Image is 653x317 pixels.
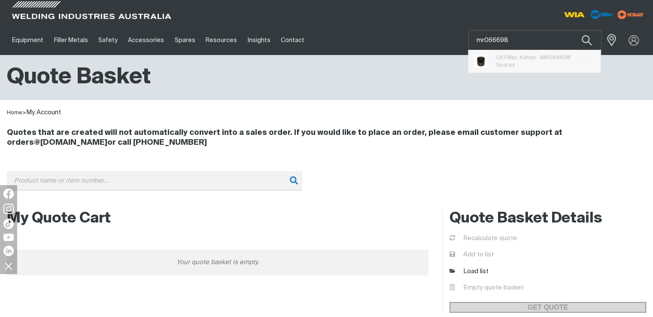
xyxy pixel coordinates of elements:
[7,171,646,203] div: Product or group for quick order
[3,204,14,214] img: Instagram
[123,25,169,55] a: Accessories
[450,302,645,313] span: GET QUOTE
[7,25,49,55] a: Equipment
[496,54,571,61] span: Oil Filter, Kohler -
[468,50,601,73] ul: Suggestions
[7,209,428,228] h2: My Quote Cart
[7,110,22,116] a: Home
[242,25,275,55] a: Insights
[450,302,646,313] a: GET QUOTE
[93,25,123,55] a: Safety
[450,209,646,228] h2: Quote Basket Details
[7,171,302,190] input: Product name or item number...
[541,55,571,61] span: MR066698
[7,128,646,148] h4: Quotes that are created will not automatically convert into a sales order. If you would like to p...
[1,259,16,273] img: hide socials
[3,234,14,241] img: YouTube
[450,267,489,277] a: Load list
[3,246,14,256] img: LinkedIn
[176,256,259,269] span: Your quote basket is empty.
[34,139,107,146] a: @[DOMAIN_NAME]
[276,25,310,55] a: Contact
[469,30,601,50] input: Product name or item number...
[7,25,486,55] nav: Main
[170,25,200,55] a: Spares
[49,25,93,55] a: Filler Metals
[615,8,646,21] img: miller
[3,189,14,199] img: Facebook
[7,64,151,91] h1: Quote Basket
[496,62,515,68] span: Spares
[22,110,26,116] span: >
[3,219,14,229] img: TikTok
[200,25,242,55] a: Resources
[572,30,601,50] button: Search products
[26,109,61,116] a: My Account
